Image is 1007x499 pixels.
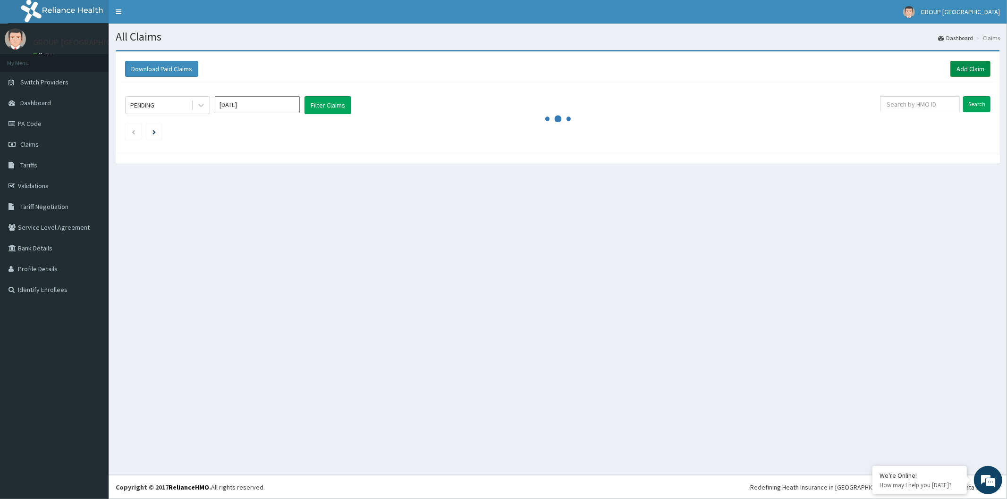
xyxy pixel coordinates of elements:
button: Filter Claims [305,96,351,114]
span: Tariffs [20,161,37,169]
button: Download Paid Claims [125,61,198,77]
span: Switch Providers [20,78,68,86]
li: Claims [974,34,1000,42]
span: GROUP [GEOGRAPHIC_DATA] [921,8,1000,16]
a: Add Claim [950,61,990,77]
input: Select Month and Year [215,96,300,113]
span: Dashboard [20,99,51,107]
span: Tariff Negotiation [20,202,68,211]
p: GROUP [GEOGRAPHIC_DATA] [33,38,138,47]
footer: All rights reserved. [109,475,1007,499]
input: Search by HMO ID [880,96,960,112]
p: How may I help you today? [880,481,960,489]
img: User Image [5,28,26,50]
div: PENDING [130,100,154,110]
a: Previous page [131,127,135,136]
span: Claims [20,140,39,149]
img: User Image [903,6,915,18]
a: Online [33,51,56,58]
div: Redefining Heath Insurance in [GEOGRAPHIC_DATA] using Telemedicine and Data Science! [750,482,1000,492]
svg: audio-loading [544,105,572,133]
a: Next page [152,127,156,136]
div: We're Online! [880,471,960,480]
input: Search [963,96,990,112]
a: RelianceHMO [169,483,209,491]
a: Dashboard [938,34,973,42]
h1: All Claims [116,31,1000,43]
strong: Copyright © 2017 . [116,483,211,491]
